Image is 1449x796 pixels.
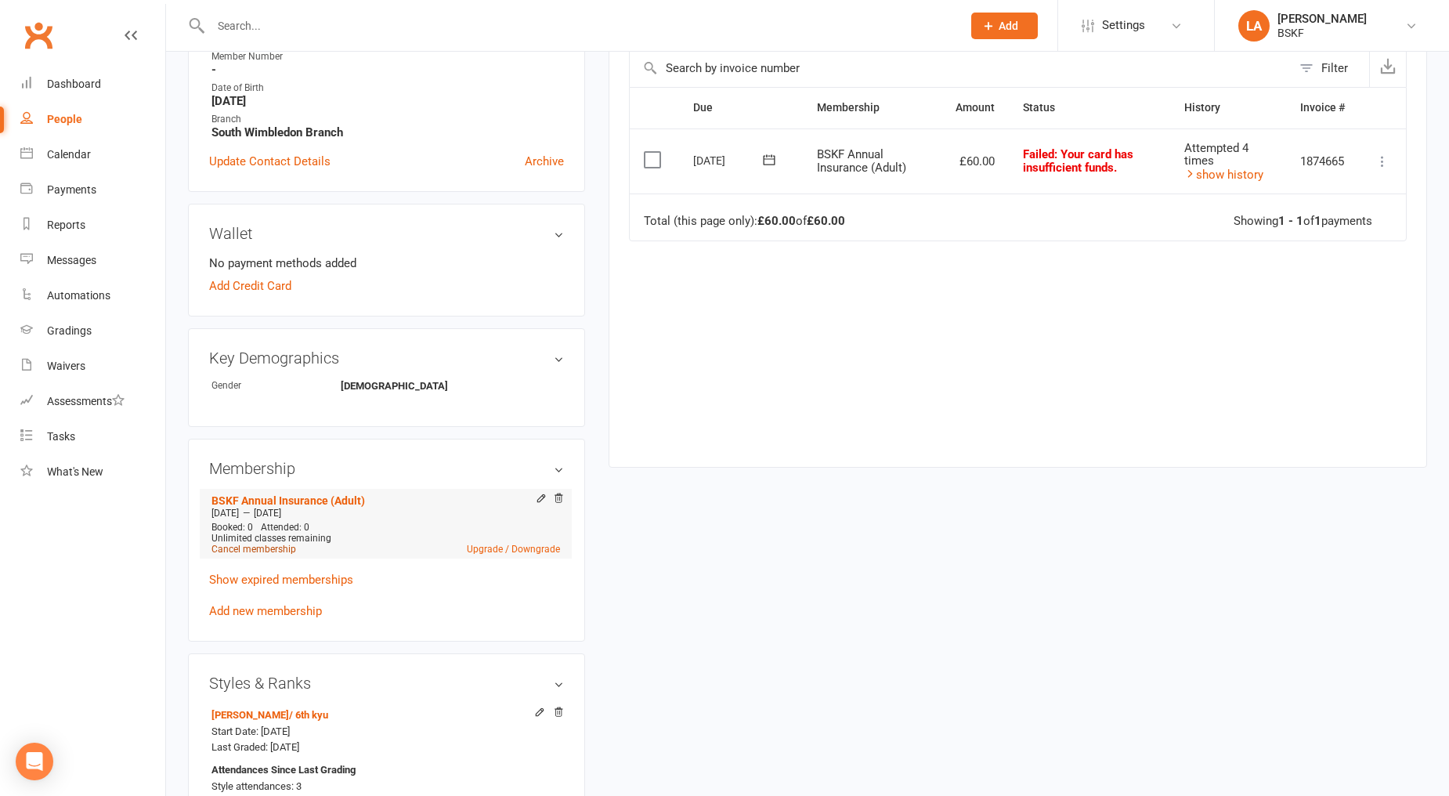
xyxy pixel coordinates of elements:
a: Update Contact Details [209,152,331,171]
span: Add [999,20,1018,32]
strong: Attendances Since Last Grading [211,762,356,779]
a: Gradings [20,313,165,349]
span: Attended: 0 [261,522,309,533]
div: Reports [47,219,85,231]
th: History [1170,88,1286,128]
span: : Your card has insufficient funds. [1023,147,1133,175]
li: No payment methods added [209,254,564,273]
div: Filter [1321,59,1348,78]
th: Due [679,88,803,128]
div: Payments [47,183,96,196]
strong: £60.00 [807,214,845,228]
a: BSKF Annual Insurance (Adult) [211,494,365,507]
h3: Key Demographics [209,349,564,367]
div: Calendar [47,148,91,161]
a: Upgrade / Downgrade [467,544,560,555]
div: Assessments [47,395,125,407]
th: Invoice # [1286,88,1359,128]
div: [DATE] [693,148,765,172]
h3: Wallet [209,225,564,242]
strong: - [211,63,564,77]
strong: South Wimbledon Branch [211,125,564,139]
span: Settings [1102,8,1145,43]
input: Search by invoice number [630,49,1292,87]
div: Waivers [47,360,85,372]
th: Membership [803,88,941,128]
a: Archive [525,152,564,171]
h3: Membership [209,460,564,477]
a: Waivers [20,349,165,384]
a: Messages [20,243,165,278]
div: Open Intercom Messenger [16,743,53,780]
a: Tasks [20,419,165,454]
h3: Styles & Ranks [209,675,564,692]
a: Show expired memberships [209,573,353,587]
div: What's New [47,465,103,478]
input: Search... [206,15,951,37]
a: Reports [20,208,165,243]
a: Add Credit Card [209,277,291,295]
div: People [47,113,82,125]
div: Gender [211,378,341,393]
a: Clubworx [19,16,58,55]
div: Gradings [47,324,92,337]
a: [PERSON_NAME] [211,709,328,721]
div: Date of Birth [211,81,564,96]
td: £60.00 [941,128,1009,194]
span: Last Graded: [DATE] [211,741,299,753]
div: BSKF [1277,26,1367,40]
div: Member Number [211,49,564,64]
span: Unlimited classes remaining [211,533,331,544]
div: Tasks [47,430,75,443]
div: Showing of payments [1234,215,1372,228]
a: Calendar [20,137,165,172]
span: Start Date: [DATE] [211,725,290,737]
span: Attempted 4 times [1184,141,1248,168]
div: Messages [47,254,96,266]
a: Assessments [20,384,165,419]
strong: 1 [1314,214,1321,228]
div: Automations [47,289,110,302]
strong: £60.00 [757,214,796,228]
span: BSKF Annual Insurance (Adult) [817,147,906,175]
div: [PERSON_NAME] [1277,12,1367,26]
button: Add [971,13,1038,39]
span: Failed [1023,147,1133,175]
a: Payments [20,172,165,208]
strong: 1 - 1 [1278,214,1303,228]
a: Add new membership [209,604,322,618]
div: Dashboard [47,78,101,90]
span: Style attendances: 3 [211,780,302,792]
div: — [208,507,564,519]
div: Branch [211,112,564,127]
span: [DATE] [211,508,239,519]
button: Filter [1292,49,1369,87]
a: show history [1184,168,1263,182]
span: [DATE] [254,508,281,519]
a: People [20,102,165,137]
span: Booked: 0 [211,522,253,533]
strong: [DATE] [211,94,564,108]
a: Automations [20,278,165,313]
div: Total (this page only): of [644,215,845,228]
td: 1874665 [1286,128,1359,194]
th: Status [1009,88,1169,128]
th: Amount [941,88,1009,128]
strong: [DEMOGRAPHIC_DATA] [341,380,448,392]
span: / 6th kyu [289,709,328,721]
div: LA [1238,10,1270,42]
a: What's New [20,454,165,490]
a: Dashboard [20,67,165,102]
a: Cancel membership [211,544,296,555]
